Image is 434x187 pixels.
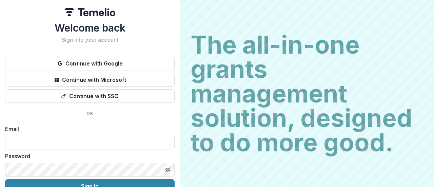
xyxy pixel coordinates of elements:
h1: Welcome back [5,22,175,34]
button: Continue with Microsoft [5,73,175,87]
button: Continue with Google [5,57,175,70]
label: Email [5,125,171,133]
h2: Sign into your account [5,37,175,43]
button: Toggle password visibility [162,164,173,175]
label: Password [5,152,171,160]
img: Temelio [64,8,115,16]
button: Continue with SSO [5,89,175,103]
